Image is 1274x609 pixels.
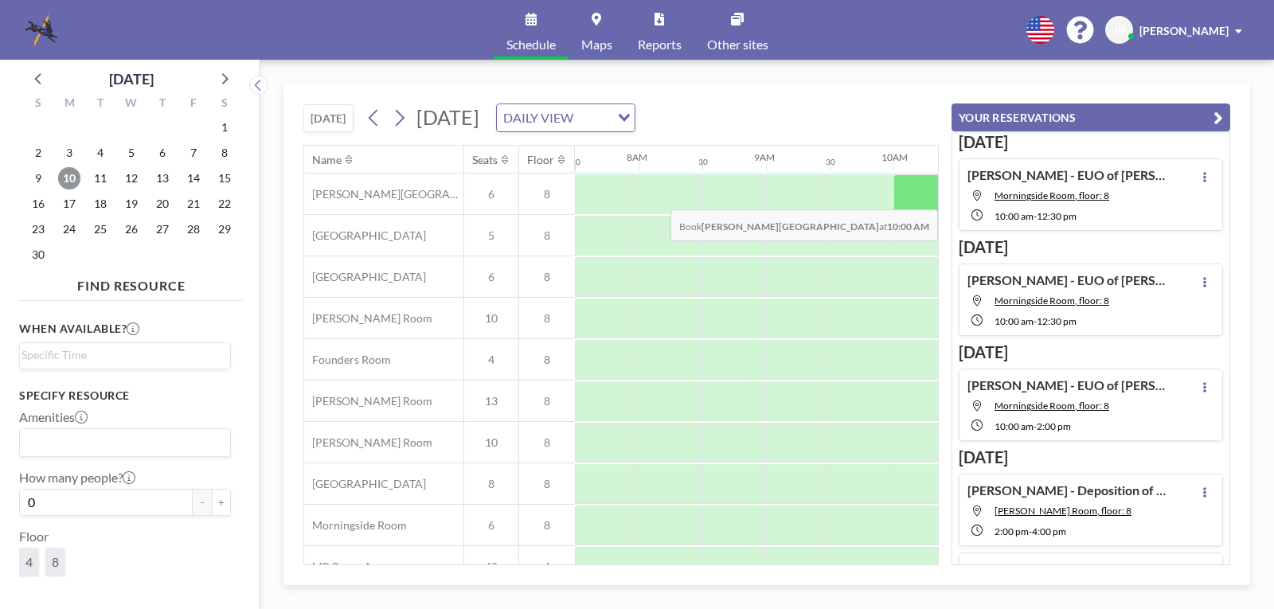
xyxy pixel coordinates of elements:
input: Search for option [21,346,221,364]
span: Wednesday, November 5, 2025 [120,142,143,164]
div: S [209,94,240,115]
input: Search for option [21,432,221,453]
div: Search for option [20,429,230,456]
span: 10 [464,435,518,450]
span: Saturday, November 8, 2025 [213,142,236,164]
span: Founders Room [304,353,391,367]
span: Saturday, November 15, 2025 [213,167,236,189]
span: Thursday, November 20, 2025 [151,193,174,215]
span: [PERSON_NAME][GEOGRAPHIC_DATA] [304,187,463,201]
span: 10:00 AM [995,315,1034,327]
span: Wednesday, November 26, 2025 [120,218,143,240]
button: YOUR RESERVATIONS [952,103,1230,131]
button: [DATE] [303,104,354,132]
button: - [193,489,212,516]
div: Floor [527,153,554,167]
span: 8 [519,394,575,408]
span: 4:00 PM [1032,525,1066,537]
b: 10:00 AM [887,221,929,232]
span: Thursday, November 6, 2025 [151,142,174,164]
div: 30 [571,157,580,167]
h3: [DATE] [959,447,1223,467]
span: Morningside Room [304,518,407,533]
span: 4 [464,353,518,367]
span: Sunday, November 23, 2025 [27,218,49,240]
div: Search for option [20,343,230,367]
span: Friday, November 21, 2025 [182,193,205,215]
span: Thursday, November 13, 2025 [151,167,174,189]
span: Monday, November 24, 2025 [58,218,80,240]
span: 40 [464,560,518,574]
div: 10AM [881,151,908,163]
span: 5 [464,228,518,243]
h3: [DATE] [959,132,1223,152]
span: [GEOGRAPHIC_DATA] [304,270,426,284]
div: Name [312,153,342,167]
span: 10:00 AM [995,210,1034,222]
span: 12:30 PM [1037,210,1077,222]
span: Friday, November 14, 2025 [182,167,205,189]
span: [GEOGRAPHIC_DATA] [304,477,426,491]
span: 6 [464,518,518,533]
span: 8 [519,187,575,201]
span: 8 [519,353,575,367]
span: 2:00 PM [1037,420,1071,432]
span: 13 [464,394,518,408]
div: M [54,94,85,115]
span: 8 [464,477,518,491]
div: 8AM [627,151,647,163]
div: W [116,94,147,115]
span: 8 [519,270,575,284]
div: F [178,94,209,115]
span: Morningside Room, floor: 8 [995,400,1109,412]
span: 4 [519,560,575,574]
span: Monday, November 17, 2025 [58,193,80,215]
span: Maps [581,38,612,51]
span: 2:00 PM [995,525,1029,537]
span: 8 [519,518,575,533]
span: Currie Room, floor: 8 [995,505,1131,517]
label: Amenities [19,409,88,425]
span: Tuesday, November 25, 2025 [89,218,111,240]
span: Friday, November 7, 2025 [182,142,205,164]
span: Sunday, November 16, 2025 [27,193,49,215]
span: Saturday, November 29, 2025 [213,218,236,240]
span: 8 [52,554,59,570]
span: - [1034,420,1037,432]
span: - [1034,315,1037,327]
span: - [1029,525,1032,537]
label: How many people? [19,470,135,486]
span: Schedule [506,38,556,51]
span: MP Room A [304,560,372,574]
span: JB [1113,23,1125,37]
span: Tuesday, November 4, 2025 [89,142,111,164]
span: Friday, November 28, 2025 [182,218,205,240]
span: 8 [519,435,575,450]
img: organization-logo [25,14,57,46]
span: - [1034,210,1037,222]
span: Sunday, November 2, 2025 [27,142,49,164]
h3: Specify resource [19,388,231,403]
span: 12:30 PM [1037,315,1077,327]
span: 6 [464,187,518,201]
div: T [147,94,178,115]
label: Floor [19,529,49,545]
h3: [DATE] [959,237,1223,257]
span: 10 [464,311,518,326]
span: [PERSON_NAME] Room [304,435,432,450]
span: Thursday, November 27, 2025 [151,218,174,240]
span: [PERSON_NAME] [1139,24,1229,37]
input: Search for option [578,107,608,128]
span: 8 [519,477,575,491]
h4: FIND RESOURCE [19,271,244,294]
span: Morningside Room, floor: 8 [995,295,1109,306]
h4: [PERSON_NAME] - EUO of [PERSON_NAME] [967,167,1167,183]
span: Wednesday, November 12, 2025 [120,167,143,189]
span: Wednesday, November 19, 2025 [120,193,143,215]
span: 4 [25,554,33,570]
span: [PERSON_NAME] Room [304,311,432,326]
span: 10:00 AM [995,420,1034,432]
span: [GEOGRAPHIC_DATA] [304,228,426,243]
span: 6 [464,270,518,284]
span: Morningside Room, floor: 8 [995,189,1109,201]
